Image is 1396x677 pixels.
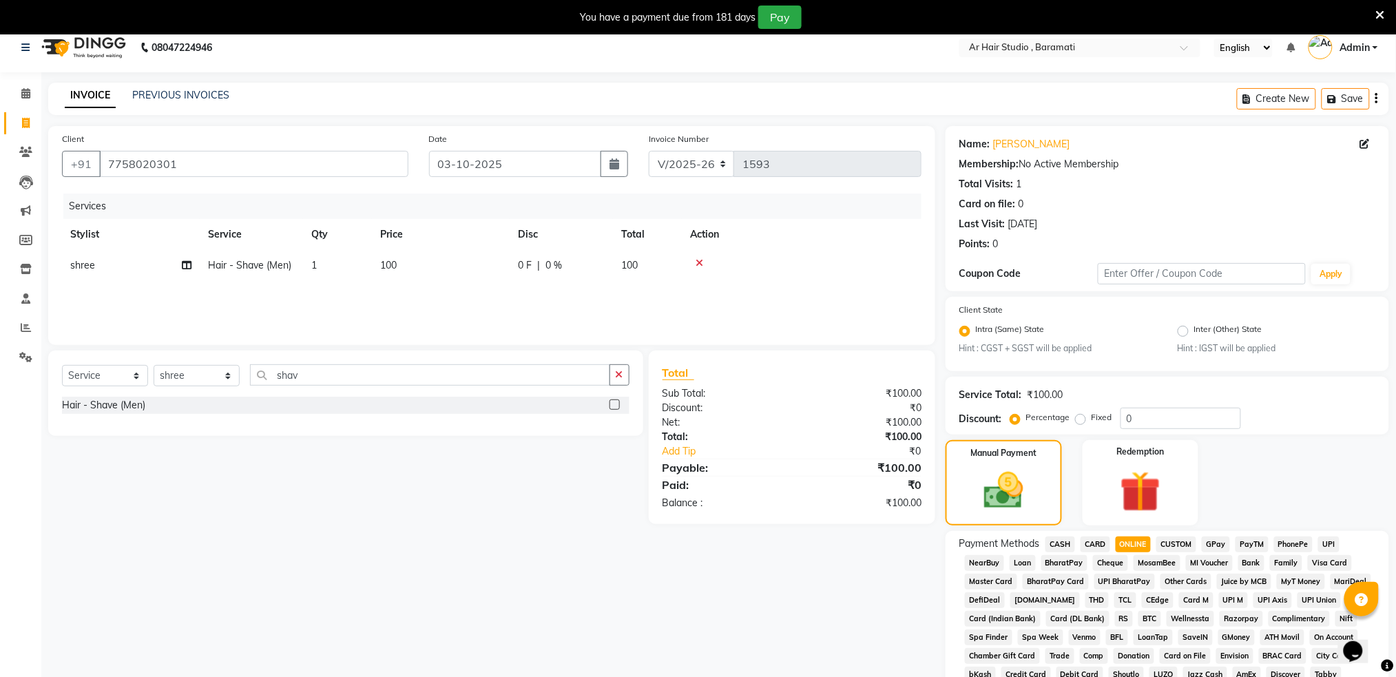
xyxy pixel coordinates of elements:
[1270,555,1302,571] span: Family
[649,133,709,145] label: Invoice Number
[99,151,408,177] input: Search by Name/Mobile/Email/Code
[70,259,95,271] span: shree
[200,219,303,250] th: Service
[1331,574,1372,590] span: MariDeal
[152,28,212,67] b: 08047224946
[613,219,682,250] th: Total
[1115,611,1134,627] span: RS
[250,364,610,386] input: Search or Scan
[1134,555,1180,571] span: MosamBee
[1236,537,1269,552] span: PayTM
[1041,555,1088,571] span: BharatPay
[65,83,116,108] a: INVOICE
[62,133,84,145] label: Client
[1093,555,1128,571] span: Cheque
[1114,648,1154,664] span: Donation
[1253,592,1292,608] span: UPI Axis
[1312,648,1354,664] span: City Card
[1260,629,1304,645] span: ATH Movil
[1277,574,1325,590] span: MyT Money
[652,496,792,510] div: Balance :
[1167,611,1214,627] span: Wellnessta
[62,151,101,177] button: +91
[1081,537,1110,552] span: CARD
[208,259,291,271] span: Hair - Shave (Men)
[1156,537,1196,552] span: CUSTOM
[429,133,448,145] label: Date
[792,430,932,444] div: ₹100.00
[959,177,1014,191] div: Total Visits:
[652,444,815,459] a: Add Tip
[972,468,1036,513] img: _cash.svg
[545,258,562,273] span: 0 %
[682,219,921,250] th: Action
[1010,555,1036,571] span: Loan
[965,555,1004,571] span: NearBuy
[1238,555,1265,571] span: Bank
[1237,88,1316,110] button: Create New
[1178,342,1375,355] small: Hint : IGST will be applied
[792,386,932,401] div: ₹100.00
[1310,629,1358,645] span: On Account
[652,459,792,476] div: Payable:
[132,89,229,101] a: PREVIOUS INVOICES
[1114,592,1136,608] span: TCL
[792,415,932,430] div: ₹100.00
[63,194,932,219] div: Services
[1308,555,1352,571] span: Visa Card
[1116,446,1164,458] label: Redemption
[815,444,932,459] div: ₹0
[1134,629,1173,645] span: LoanTap
[62,219,200,250] th: Stylist
[380,259,397,271] span: 100
[965,592,1005,608] span: DefiDeal
[959,157,1375,171] div: No Active Membership
[1138,611,1161,627] span: BTC
[1186,555,1233,571] span: MI Voucher
[1218,629,1256,645] span: GMoney
[993,237,999,251] div: 0
[1017,177,1022,191] div: 1
[303,219,372,250] th: Qty
[1269,611,1331,627] span: Complimentary
[959,157,1019,171] div: Membership:
[62,398,145,413] div: Hair - Shave (Men)
[1309,35,1333,59] img: Admin
[1045,648,1074,664] span: Trade
[1019,197,1024,211] div: 0
[1092,411,1112,424] label: Fixed
[976,323,1045,340] label: Intra (Same) State
[1335,611,1357,627] span: Nift
[965,648,1040,664] span: Chamber Gift Card
[1008,217,1038,231] div: [DATE]
[1311,264,1351,284] button: Apply
[1298,592,1341,608] span: UPI Union
[663,366,694,380] span: Total
[1194,323,1262,340] label: Inter (Other) State
[965,629,1012,645] span: Spa Finder
[792,401,932,415] div: ₹0
[1220,611,1263,627] span: Razorpay
[959,237,990,251] div: Points:
[758,6,802,29] button: Pay
[1080,648,1109,664] span: Comp
[965,611,1041,627] span: Card (Indian Bank)
[1142,592,1174,608] span: CEdge
[510,219,613,250] th: Disc
[1322,88,1370,110] button: Save
[652,386,792,401] div: Sub Total:
[965,574,1017,590] span: Master Card
[1259,648,1307,664] span: BRAC Card
[792,496,932,510] div: ₹100.00
[959,197,1016,211] div: Card on file:
[959,137,990,152] div: Name:
[1010,592,1080,608] span: [DOMAIN_NAME]
[1018,629,1063,645] span: Spa Week
[652,415,792,430] div: Net:
[959,537,1040,551] span: Payment Methods
[959,217,1006,231] div: Last Visit:
[1202,537,1230,552] span: GPay
[1219,592,1249,608] span: UPI M
[372,219,510,250] th: Price
[970,447,1036,459] label: Manual Payment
